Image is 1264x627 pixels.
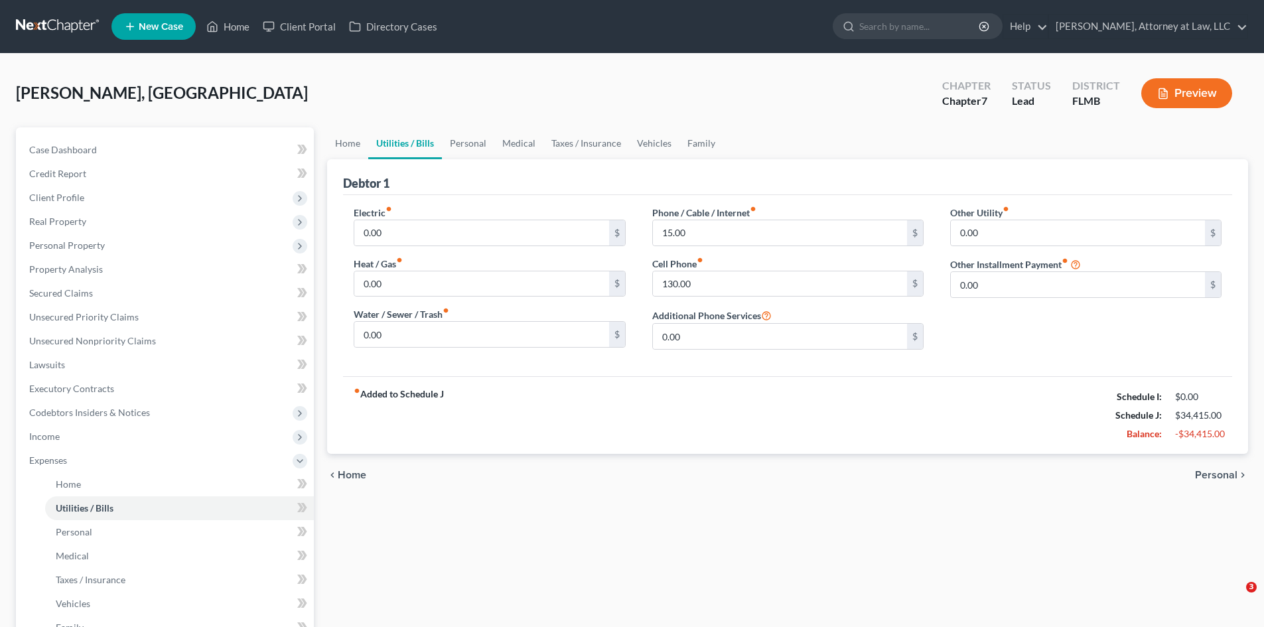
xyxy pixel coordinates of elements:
input: Search by name... [859,14,981,38]
a: [PERSON_NAME], Attorney at Law, LLC [1049,15,1247,38]
iframe: Intercom live chat [1219,582,1251,614]
span: Lawsuits [29,359,65,370]
a: Secured Claims [19,281,314,305]
span: Personal Property [29,240,105,251]
div: $ [907,271,923,297]
strong: Schedule J: [1115,409,1162,421]
div: $ [907,220,923,245]
span: Secured Claims [29,287,93,299]
div: $ [907,324,923,349]
a: Personal [442,127,494,159]
a: Home [200,15,256,38]
a: Credit Report [19,162,314,186]
span: Unsecured Priority Claims [29,311,139,322]
label: Phone / Cable / Internet [652,206,756,220]
span: 3 [1246,582,1257,592]
input: -- [354,322,608,347]
span: 7 [981,94,987,107]
a: Help [1003,15,1048,38]
div: $ [609,322,625,347]
span: Home [338,470,366,480]
div: FLMB [1072,94,1120,109]
a: Vehicles [629,127,679,159]
a: Utilities / Bills [45,496,314,520]
span: Unsecured Nonpriority Claims [29,335,156,346]
a: Family [679,127,723,159]
a: Unsecured Nonpriority Claims [19,329,314,353]
i: fiber_manual_record [386,206,392,212]
span: Vehicles [56,598,90,609]
i: chevron_right [1237,470,1248,480]
span: Utilities / Bills [56,502,113,514]
span: Personal [1195,470,1237,480]
a: Executory Contracts [19,377,314,401]
label: Electric [354,206,392,220]
div: -$34,415.00 [1175,427,1222,441]
input: -- [951,220,1205,245]
i: fiber_manual_record [443,307,449,314]
div: Chapter [942,78,991,94]
label: Water / Sewer / Trash [354,307,449,321]
span: [PERSON_NAME], [GEOGRAPHIC_DATA] [16,83,308,102]
span: New Case [139,22,183,32]
label: Other Utility [950,206,1009,220]
span: Personal [56,526,92,537]
div: $34,415.00 [1175,409,1222,422]
i: chevron_left [327,470,338,480]
label: Additional Phone Services [652,307,772,323]
strong: Schedule I: [1117,391,1162,402]
a: Home [45,472,314,496]
a: Home [327,127,368,159]
span: Income [29,431,60,442]
label: Heat / Gas [354,257,403,271]
span: Expenses [29,454,67,466]
div: $0.00 [1175,390,1222,403]
a: Utilities / Bills [368,127,442,159]
div: District [1072,78,1120,94]
a: Personal [45,520,314,544]
i: fiber_manual_record [354,387,360,394]
i: fiber_manual_record [1062,257,1068,264]
a: Lawsuits [19,353,314,377]
a: Case Dashboard [19,138,314,162]
button: chevron_left Home [327,470,366,480]
a: Medical [494,127,543,159]
a: Unsecured Priority Claims [19,305,314,329]
button: Personal chevron_right [1195,470,1248,480]
i: fiber_manual_record [1003,206,1009,212]
a: Vehicles [45,592,314,616]
i: fiber_manual_record [750,206,756,212]
label: Cell Phone [652,257,703,271]
div: Chapter [942,94,991,109]
a: Taxes / Insurance [543,127,629,159]
div: Lead [1012,94,1051,109]
input: -- [653,324,907,349]
span: Home [56,478,81,490]
span: Client Profile [29,192,84,203]
a: Property Analysis [19,257,314,281]
button: Preview [1141,78,1232,108]
div: $ [609,220,625,245]
span: Codebtors Insiders & Notices [29,407,150,418]
strong: Balance: [1127,428,1162,439]
div: $ [1205,272,1221,297]
i: fiber_manual_record [697,257,703,263]
label: Other Installment Payment [950,257,1068,271]
a: Taxes / Insurance [45,568,314,592]
span: Real Property [29,216,86,227]
span: Medical [56,550,89,561]
input: -- [354,220,608,245]
div: $ [609,271,625,297]
i: fiber_manual_record [396,257,403,263]
input: -- [653,271,907,297]
div: Status [1012,78,1051,94]
strong: Added to Schedule J [354,387,444,443]
input: -- [354,271,608,297]
a: Medical [45,544,314,568]
a: Directory Cases [342,15,444,38]
span: Executory Contracts [29,383,114,394]
span: Taxes / Insurance [56,574,125,585]
div: Debtor 1 [343,175,389,191]
span: Case Dashboard [29,144,97,155]
span: Property Analysis [29,263,103,275]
